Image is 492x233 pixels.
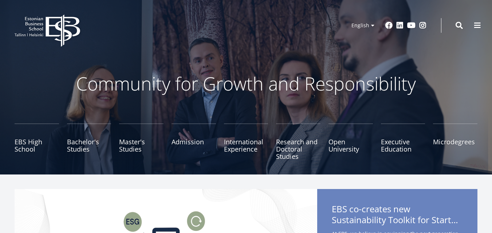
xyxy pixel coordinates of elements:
[381,124,425,160] a: Executive Education
[276,124,320,160] a: Research and Doctoral Studies
[119,124,164,160] a: Master's Studies
[419,22,426,29] a: Instagram
[407,22,416,29] a: Youtube
[332,204,463,228] span: EBS co-creates new
[224,124,268,160] a: International Experience
[172,124,216,160] a: Admission
[385,22,393,29] a: Facebook
[67,124,111,160] a: Bachelor's Studies
[328,124,373,160] a: Open University
[332,214,463,225] span: Sustainability Toolkit for Startups
[433,124,477,160] a: Microdegrees
[53,73,439,95] p: Community for Growth and Responsibility
[396,22,404,29] a: Linkedin
[15,124,59,160] a: EBS High School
